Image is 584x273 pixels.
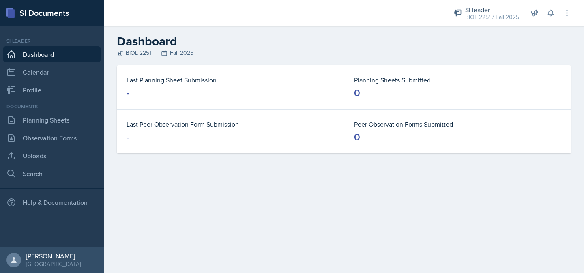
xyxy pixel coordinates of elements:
[3,166,101,182] a: Search
[354,75,561,85] dt: Planning Sheets Submitted
[3,130,101,146] a: Observation Forms
[354,119,561,129] dt: Peer Observation Forms Submitted
[3,82,101,98] a: Profile
[354,86,360,99] div: 0
[117,34,571,49] h2: Dashboard
[127,131,129,144] div: -
[3,112,101,128] a: Planning Sheets
[127,75,334,85] dt: Last Planning Sheet Submission
[26,260,81,268] div: [GEOGRAPHIC_DATA]
[117,49,571,57] div: BIOL 2251 Fall 2025
[26,252,81,260] div: [PERSON_NAME]
[465,13,519,21] div: BIOL 2251 / Fall 2025
[3,46,101,62] a: Dashboard
[3,103,101,110] div: Documents
[127,86,129,99] div: -
[3,194,101,211] div: Help & Documentation
[3,148,101,164] a: Uploads
[354,131,360,144] div: 0
[127,119,334,129] dt: Last Peer Observation Form Submission
[465,5,519,15] div: Si leader
[3,64,101,80] a: Calendar
[3,37,101,45] div: Si leader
